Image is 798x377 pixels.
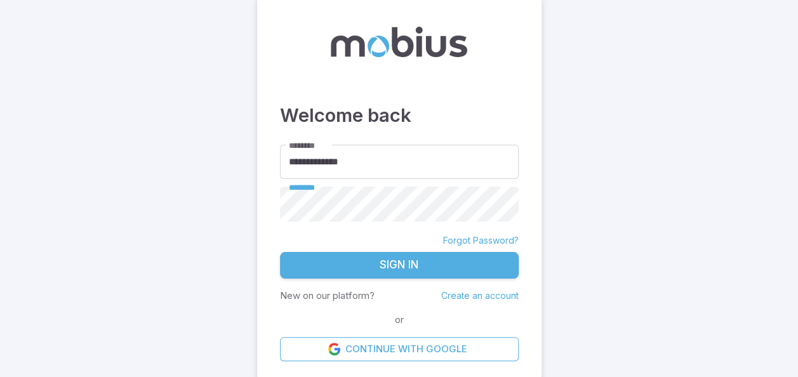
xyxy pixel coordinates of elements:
[441,290,519,301] a: Create an account
[443,234,519,247] a: Forgot Password?
[280,337,519,361] a: Continue with Google
[280,252,519,279] button: Sign In
[392,313,407,327] span: or
[280,289,375,303] p: New on our platform?
[280,102,519,129] h3: Welcome back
